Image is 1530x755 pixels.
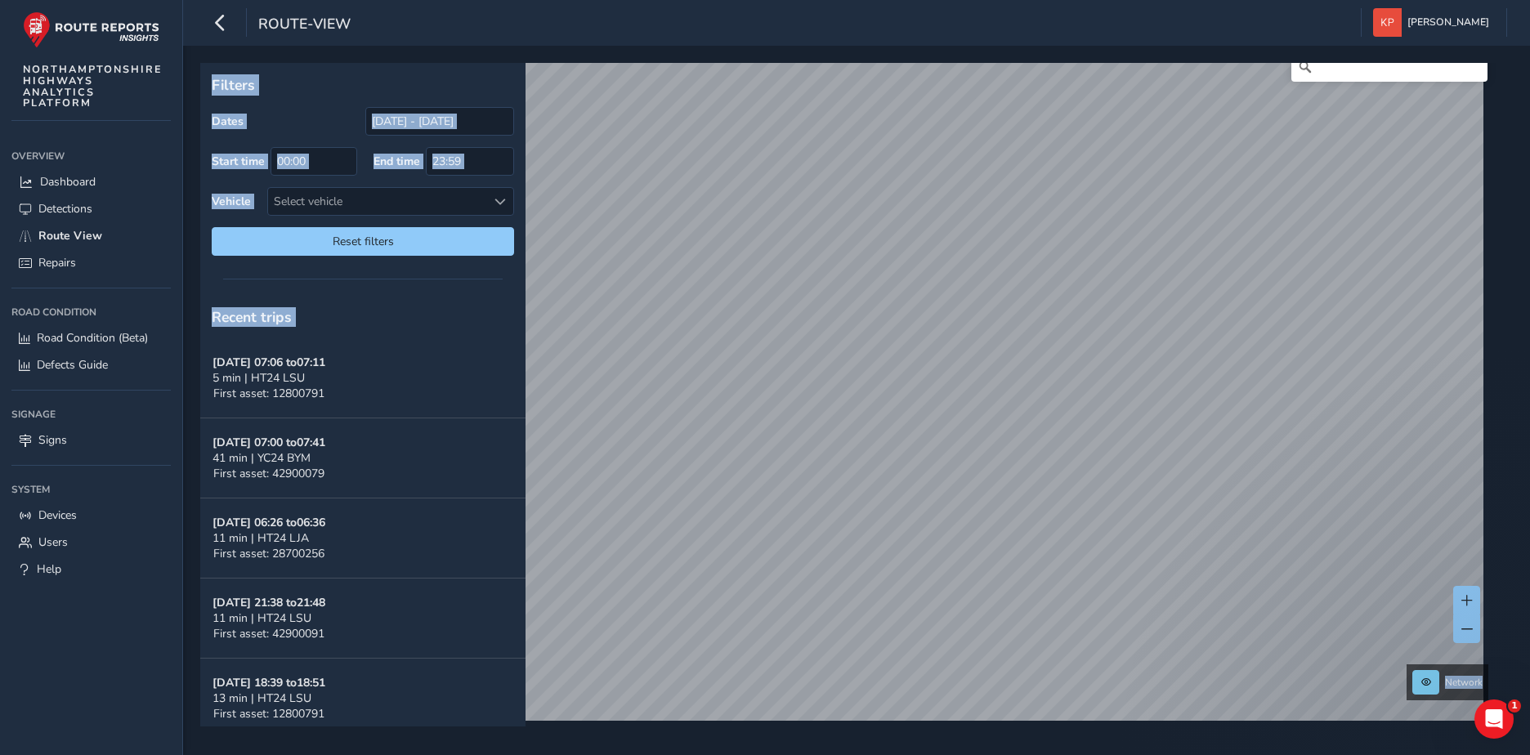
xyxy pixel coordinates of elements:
span: 41 min | YC24 BYM [212,450,311,466]
button: [PERSON_NAME] [1373,8,1495,37]
img: rr logo [23,11,159,48]
a: Devices [11,502,171,529]
span: Devices [38,507,77,523]
a: Users [11,529,171,556]
div: Road Condition [11,300,171,324]
span: Detections [38,201,92,217]
label: Dates [212,114,244,129]
a: Signs [11,427,171,453]
a: Repairs [11,249,171,276]
button: [DATE] 18:39 to18:5113 min | HT24 LSUFirst asset: 12800791 [200,659,526,739]
input: Search [1291,52,1487,82]
strong: [DATE] 07:06 to 07:11 [212,355,325,370]
a: Road Condition (Beta) [11,324,171,351]
span: Signs [38,432,67,448]
span: First asset: 12800791 [213,386,324,401]
span: Road Condition (Beta) [37,330,148,346]
button: Reset filters [212,227,514,256]
span: 1 [1508,699,1521,713]
a: Defects Guide [11,351,171,378]
a: Dashboard [11,168,171,195]
a: Route View [11,222,171,249]
span: First asset: 42900079 [213,466,324,481]
span: route-view [258,14,351,37]
span: 11 min | HT24 LSU [212,610,311,626]
span: [PERSON_NAME] [1407,8,1489,37]
span: Defects Guide [37,357,108,373]
label: End time [374,154,420,169]
span: Route View [38,228,102,243]
span: NORTHAMPTONSHIRE HIGHWAYS ANALYTICS PLATFORM [23,64,163,109]
label: Start time [212,154,265,169]
span: Recent trips [212,307,292,327]
div: System [11,477,171,502]
span: First asset: 28700256 [213,546,324,561]
strong: [DATE] 06:26 to 06:36 [212,515,325,530]
img: diamond-layout [1373,8,1402,37]
span: 13 min | HT24 LSU [212,690,311,706]
button: [DATE] 06:26 to06:3611 min | HT24 LJAFirst asset: 28700256 [200,498,526,579]
strong: [DATE] 18:39 to 18:51 [212,675,325,690]
a: Help [11,556,171,583]
a: Detections [11,195,171,222]
span: 11 min | HT24 LJA [212,530,309,546]
button: [DATE] 07:00 to07:4141 min | YC24 BYMFirst asset: 42900079 [200,418,526,498]
label: Vehicle [212,194,251,209]
span: Help [37,561,61,577]
div: Signage [11,402,171,427]
strong: [DATE] 07:00 to 07:41 [212,435,325,450]
button: [DATE] 07:06 to07:115 min | HT24 LSUFirst asset: 12800791 [200,338,526,418]
span: 5 min | HT24 LSU [212,370,305,386]
p: Filters [212,74,514,96]
div: Overview [11,144,171,168]
span: Dashboard [40,174,96,190]
canvas: Map [206,44,1483,721]
button: [DATE] 21:38 to21:4811 min | HT24 LSUFirst asset: 42900091 [200,579,526,659]
iframe: Intercom live chat [1474,699,1514,739]
span: Repairs [38,255,76,270]
span: Reset filters [224,234,502,249]
strong: [DATE] 21:38 to 21:48 [212,595,325,610]
span: First asset: 42900091 [213,626,324,641]
span: Network [1445,676,1483,689]
span: First asset: 12800791 [213,706,324,721]
div: Select vehicle [268,188,486,215]
span: Users [38,534,68,550]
